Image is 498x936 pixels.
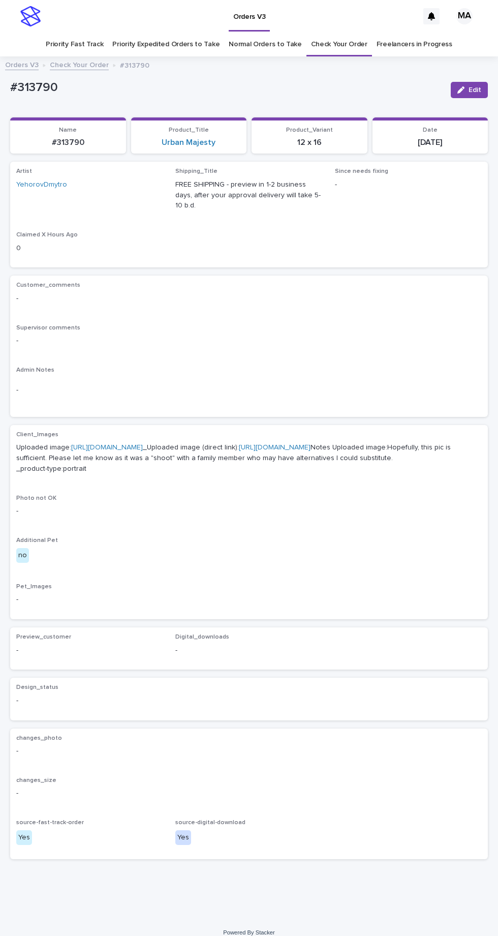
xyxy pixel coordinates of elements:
[169,127,209,133] span: Product_Title
[311,33,367,56] a: Check Your Order
[16,232,78,238] span: Claimed X Hours Ago
[50,58,109,70] a: Check Your Order
[379,138,482,147] p: [DATE]
[16,293,482,304] p: -
[16,138,120,147] p: #313790
[16,367,54,373] span: Admin Notes
[423,127,438,133] span: Date
[16,168,32,174] span: Artist
[16,645,163,656] p: -
[10,80,443,95] p: #313790
[16,735,62,741] span: changes_photo
[16,442,482,474] p: Uploaded image: _Uploaded image (direct link): Notes Uploaded image:Hopefully, this pic is suffic...
[469,86,481,94] span: Edit
[16,584,52,590] span: Pet_Images
[239,444,310,451] a: [URL][DOMAIN_NAME]
[16,336,482,346] p: -
[175,820,245,826] span: source-digital-download
[16,777,56,783] span: changes_size
[229,33,302,56] a: Normal Orders to Take
[16,788,482,799] p: -
[16,684,58,690] span: Design_status
[16,243,163,254] p: 0
[175,634,229,640] span: Digital_downloads
[16,495,56,501] span: Photo not OK
[5,58,39,70] a: Orders V3
[16,696,163,706] p: -
[16,746,482,757] p: -
[175,168,217,174] span: Shipping_Title
[335,179,482,190] p: -
[162,138,215,147] a: Urban Majesty
[16,506,482,517] p: -
[335,168,388,174] span: Since needs fixing
[16,282,80,288] span: Customer_comments
[16,820,84,826] span: source-fast-track-order
[20,6,41,26] img: stacker-logo-s-only.png
[451,82,488,98] button: Edit
[46,33,103,56] a: Priority Fast Track
[258,138,361,147] p: 12 x 16
[223,929,274,935] a: Powered By Stacker
[175,179,322,211] p: FREE SHIPPING - preview in 1-2 business days, after your approval delivery will take 5-10 b.d.
[112,33,220,56] a: Priority Expedited Orders to Take
[456,8,473,24] div: MA
[59,127,77,133] span: Name
[16,830,32,845] div: Yes
[16,385,482,396] p: -
[16,325,80,331] span: Supervisor comments
[16,179,67,190] a: YehorovDmytro
[16,537,58,544] span: Additional Pet
[16,634,71,640] span: Preview_customer
[286,127,333,133] span: Product_Variant
[16,548,29,563] div: no
[16,432,58,438] span: Client_Images
[16,594,482,605] p: -
[175,830,191,845] div: Yes
[120,59,149,70] p: #313790
[175,645,322,656] p: -
[377,33,452,56] a: Freelancers in Progress
[71,444,143,451] a: [URL][DOMAIN_NAME]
